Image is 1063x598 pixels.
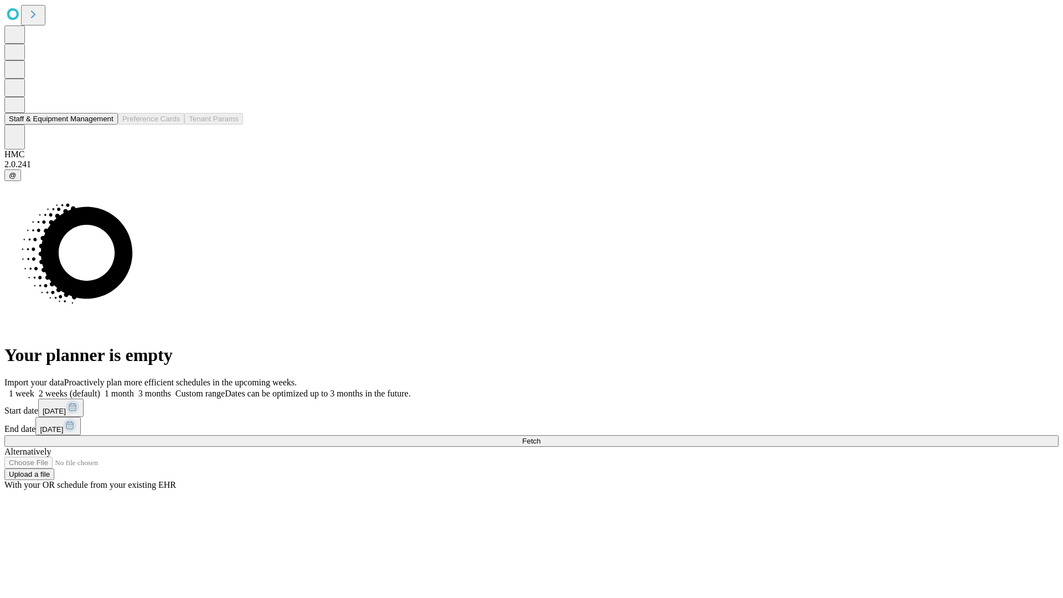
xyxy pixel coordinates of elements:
span: [DATE] [40,425,63,434]
span: Alternatively [4,447,51,456]
div: Start date [4,399,1059,417]
button: Preference Cards [118,113,184,125]
button: [DATE] [35,417,81,435]
span: Import your data [4,378,64,387]
button: Staff & Equipment Management [4,113,118,125]
button: Fetch [4,435,1059,447]
div: End date [4,417,1059,435]
span: 2 weeks (default) [39,389,100,398]
div: HMC [4,149,1059,159]
span: 1 week [9,389,34,398]
button: @ [4,169,21,181]
span: 1 month [105,389,134,398]
div: 2.0.241 [4,159,1059,169]
span: [DATE] [43,407,66,415]
span: @ [9,171,17,179]
span: Custom range [176,389,225,398]
span: Fetch [522,437,540,445]
span: With your OR schedule from your existing EHR [4,480,176,489]
span: Dates can be optimized up to 3 months in the future. [225,389,410,398]
button: Tenant Params [184,113,243,125]
button: [DATE] [38,399,84,417]
h1: Your planner is empty [4,345,1059,365]
span: 3 months [138,389,171,398]
span: Proactively plan more efficient schedules in the upcoming weeks. [64,378,297,387]
button: Upload a file [4,468,54,480]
